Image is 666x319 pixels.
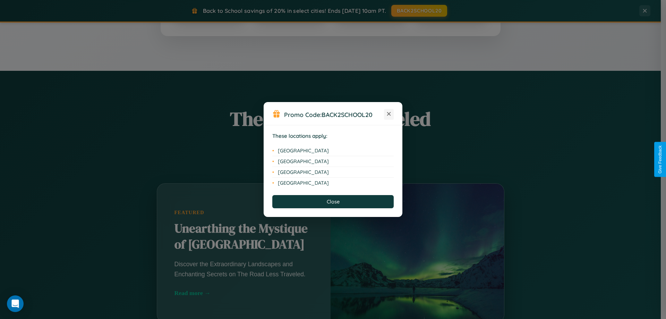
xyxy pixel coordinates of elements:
div: Give Feedback [658,145,663,174]
button: Close [272,195,394,208]
div: Open Intercom Messenger [7,295,24,312]
h3: Promo Code: [284,111,384,118]
li: [GEOGRAPHIC_DATA] [272,167,394,178]
li: [GEOGRAPHIC_DATA] [272,178,394,188]
b: BACK2SCHOOL20 [322,111,373,118]
li: [GEOGRAPHIC_DATA] [272,156,394,167]
li: [GEOGRAPHIC_DATA] [272,145,394,156]
strong: These locations apply: [272,133,327,139]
